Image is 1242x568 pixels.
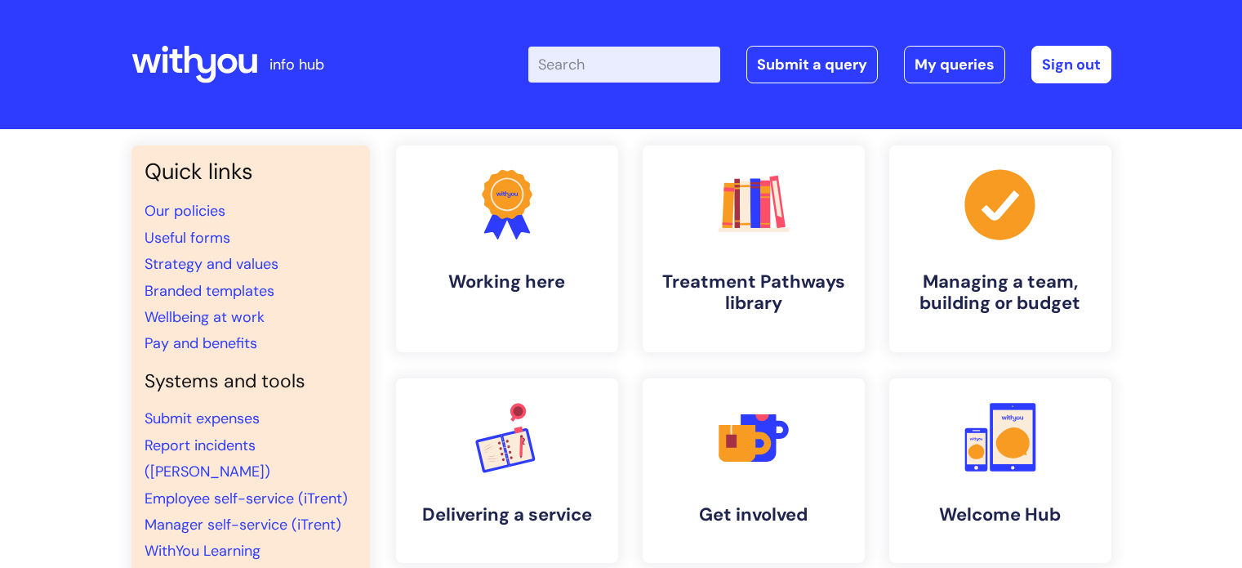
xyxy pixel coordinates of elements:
a: Submit a query [746,46,878,83]
a: WithYou Learning [145,541,260,561]
a: Wellbeing at work [145,307,265,327]
h4: Systems and tools [145,370,357,393]
a: Pay and benefits [145,333,257,353]
a: Employee self-service (iTrent) [145,489,348,508]
h4: Delivering a service [409,504,605,526]
a: Strategy and values [145,254,278,274]
h4: Get involved [656,504,852,526]
h4: Managing a team, building or budget [902,271,1098,315]
a: Manager self-service (iTrent) [145,515,341,534]
input: Search [528,47,720,83]
a: Treatment Pathways library [643,145,865,352]
a: My queries [904,46,1005,83]
div: | - [528,46,1111,83]
a: Sign out [1031,46,1111,83]
a: Get involved [643,378,865,563]
a: Useful forms [145,228,230,248]
a: Submit expenses [145,409,260,428]
a: Managing a team, building or budget [889,145,1111,352]
a: Branded templates [145,281,274,301]
a: Report incidents ([PERSON_NAME]) [145,436,270,481]
a: Our policies [145,201,225,221]
h4: Welcome Hub [902,504,1098,526]
h4: Treatment Pathways library [656,271,852,315]
p: info hub [269,51,324,78]
a: Delivering a service [396,378,618,563]
a: Welcome Hub [889,378,1111,563]
a: Working here [396,145,618,352]
h4: Working here [409,271,605,293]
h3: Quick links [145,159,357,185]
